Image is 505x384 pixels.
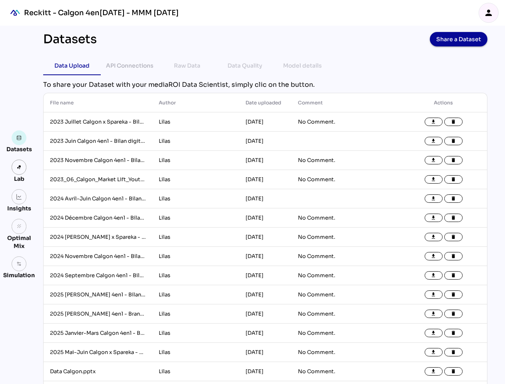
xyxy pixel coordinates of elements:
div: Optimal Mix [3,234,35,250]
div: Datasets [6,145,32,153]
i: file_download [431,215,437,221]
td: Lilas [152,208,239,228]
i: file_download [431,234,437,240]
td: No Comment. [291,343,400,362]
i: delete [451,292,456,298]
td: No Comment. [291,324,400,343]
div: Simulation [3,271,35,279]
img: data.svg [16,135,22,141]
i: delete [451,350,456,355]
td: [DATE] [239,189,291,208]
div: To share your Dataset with your mediaROI Data Scientist, simply clic on the button. [43,80,487,90]
i: grain [16,224,22,229]
td: Data Calgon.pptx [44,362,152,381]
i: file_download [431,138,437,144]
td: 2023_06_Calgon_Market Lift_Youtube.pptx [44,170,152,189]
i: delete [451,119,456,125]
i: file_download [431,350,437,355]
i: delete [451,369,456,374]
td: No Comment. [291,228,400,247]
td: No Comment. [291,151,400,170]
td: 2024 [PERSON_NAME] x Spareka - Bilan digital.pptx [44,228,152,247]
div: Insights [7,204,31,212]
td: 2024 Avril-Juin Calgon 4en1 - Bilan digital.pptx [44,189,152,208]
td: Lilas [152,362,239,381]
td: 2023 Juillet Calgon x Spareka - Bilan digital.pptx [44,112,152,132]
span: Share a Dataset [436,34,481,45]
td: Lilas [152,324,239,343]
i: delete [451,177,456,182]
td: Lilas [152,112,239,132]
td: No Comment. [291,170,400,189]
td: Lilas [152,189,239,208]
div: Reckitt - Calgon 4en[DATE] - MMM [DATE] [24,8,179,18]
i: delete [451,158,456,163]
i: file_download [431,158,437,163]
td: 2023 Novembre Calgon 4en1 - Bilan digital.pptx [44,151,152,170]
td: Lilas [152,285,239,304]
td: [DATE] [239,132,291,151]
i: delete [451,138,456,144]
td: Lilas [152,266,239,285]
td: [DATE] [239,228,291,247]
div: Raw Data [174,61,200,70]
td: 2025 [PERSON_NAME] 4en1 - Bilan digital.pptx [44,285,152,304]
i: person [484,8,493,18]
td: [DATE] [239,266,291,285]
td: Lilas [152,170,239,189]
th: Date uploaded [239,93,291,112]
div: Data Quality [228,61,262,70]
td: No Comment. [291,247,400,266]
td: [DATE] [239,247,291,266]
td: No Comment. [291,208,400,228]
div: Model details [283,61,322,70]
td: [DATE] [239,151,291,170]
img: settings.svg [16,261,22,267]
td: [DATE] [239,285,291,304]
td: No Comment. [291,304,400,324]
div: Data Upload [54,61,90,70]
td: Lilas [152,228,239,247]
td: 2025 [PERSON_NAME] 4en1 - Brand lift report.pptx [44,304,152,324]
td: 2025 Mai-Juin Calgon x Spareka - Bilan digital.pptx [44,343,152,362]
i: file_download [431,177,437,182]
td: No Comment. [291,112,400,132]
i: file_download [431,119,437,125]
td: No Comment. [291,362,400,381]
td: Lilas [152,247,239,266]
th: File name [44,93,152,112]
i: delete [451,234,456,240]
td: [DATE] [239,343,291,362]
td: 2024 Décembre Calgon 4en1 - Bilan digital.pptx [44,208,152,228]
td: 2024 Septembre Calgon 4en1 - Bilan digital.pptx [44,266,152,285]
i: file_download [431,369,437,374]
td: 2025 Janvier-Mars Calgon 4en1 - Bilan digital.pptx [44,324,152,343]
th: Author [152,93,239,112]
div: mediaROI [6,4,24,22]
i: file_download [431,292,437,298]
i: delete [451,196,456,202]
i: delete [451,254,456,259]
img: graph.svg [16,194,22,200]
td: No Comment. [291,285,400,304]
td: [DATE] [239,362,291,381]
div: API Connections [106,61,154,70]
i: delete [451,215,456,221]
i: file_download [431,254,437,259]
i: file_download [431,330,437,336]
td: [DATE] [239,208,291,228]
th: Comment [291,93,400,112]
td: [DATE] [239,170,291,189]
i: file_download [431,311,437,317]
td: Lilas [152,151,239,170]
div: Datasets [43,32,97,46]
i: file_download [431,196,437,202]
td: Lilas [152,132,239,151]
img: lab.svg [16,164,22,170]
td: Lilas [152,343,239,362]
i: file_download [431,273,437,278]
td: [DATE] [239,304,291,324]
td: 2023 Juin Calgon 4en1 - Bilan digital.pptx [44,132,152,151]
i: delete [451,311,456,317]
